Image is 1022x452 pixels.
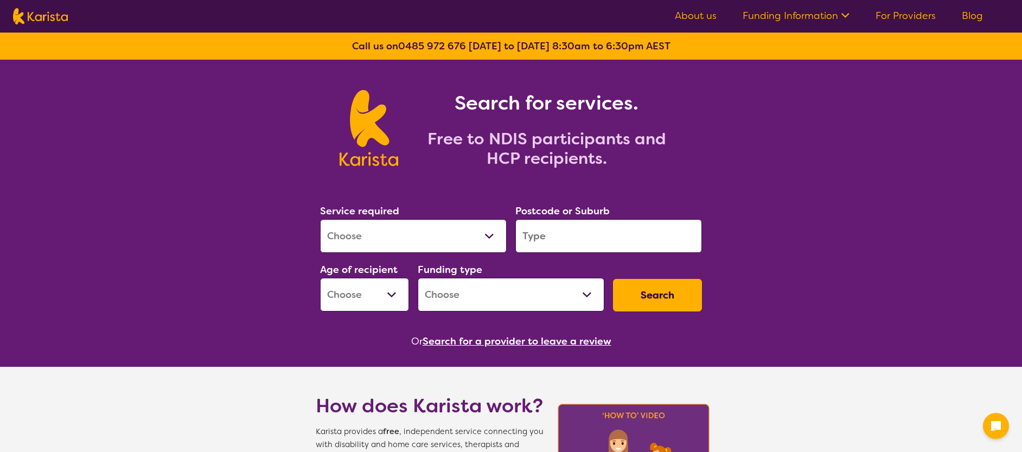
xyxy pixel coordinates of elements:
[743,9,849,22] a: Funding Information
[613,279,702,311] button: Search
[320,263,398,276] label: Age of recipient
[423,333,611,349] button: Search for a provider to leave a review
[411,129,682,168] h2: Free to NDIS participants and HCP recipients.
[515,205,610,218] label: Postcode or Suburb
[316,393,544,419] h1: How does Karista work?
[411,333,423,349] span: Or
[515,219,702,253] input: Type
[383,426,399,437] b: free
[398,40,466,53] a: 0485 972 676
[352,40,670,53] b: Call us on [DATE] to [DATE] 8:30am to 6:30pm AEST
[962,9,983,22] a: Blog
[411,90,682,116] h1: Search for services.
[876,9,936,22] a: For Providers
[340,90,398,166] img: Karista logo
[418,263,482,276] label: Funding type
[675,9,717,22] a: About us
[320,205,399,218] label: Service required
[13,8,68,24] img: Karista logo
